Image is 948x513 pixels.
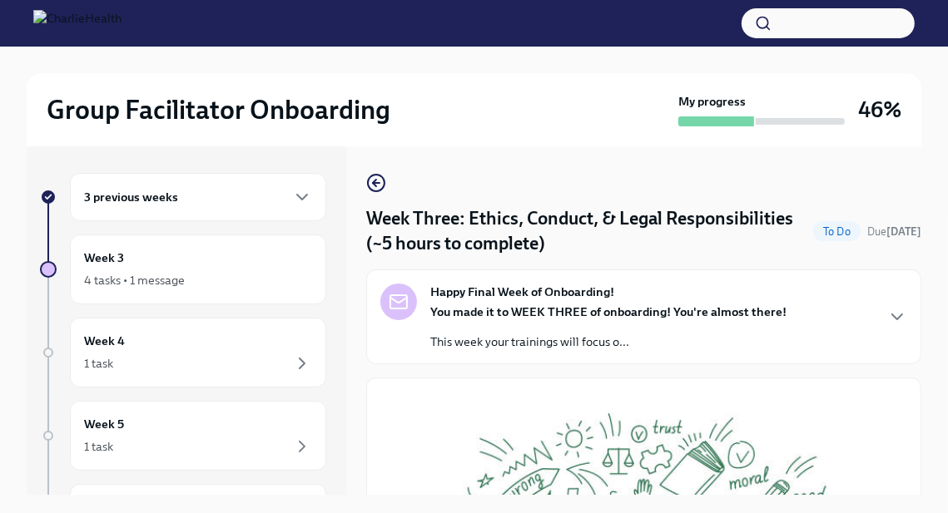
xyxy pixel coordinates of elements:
[678,93,746,110] strong: My progress
[84,415,124,433] h6: Week 5
[867,224,921,239] span: August 25th, 2025 10:00
[430,284,614,300] strong: Happy Final Week of Onboarding!
[70,173,326,221] div: 3 previous weeks
[813,225,861,238] span: To Do
[84,188,178,206] h6: 3 previous weeks
[886,225,921,238] strong: [DATE]
[858,95,901,125] h3: 46%
[84,332,125,350] h6: Week 4
[84,272,185,289] div: 4 tasks • 1 message
[33,10,122,37] img: CharlieHealth
[40,318,326,387] a: Week 41 task
[84,249,124,267] h6: Week 3
[366,206,807,256] h4: Week Three: Ethics, Conduct, & Legal Responsibilities (~5 hours to complete)
[84,355,113,372] div: 1 task
[84,438,113,455] div: 1 task
[40,234,326,304] a: Week 34 tasks • 1 message
[430,304,787,319] strong: You made it to WEEK THREE of onboarding! You're almost there!
[40,401,326,471] a: Week 51 task
[867,225,921,238] span: Due
[47,93,390,126] h2: Group Facilitator Onboarding
[430,333,787,350] p: This week your trainings will focus o...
